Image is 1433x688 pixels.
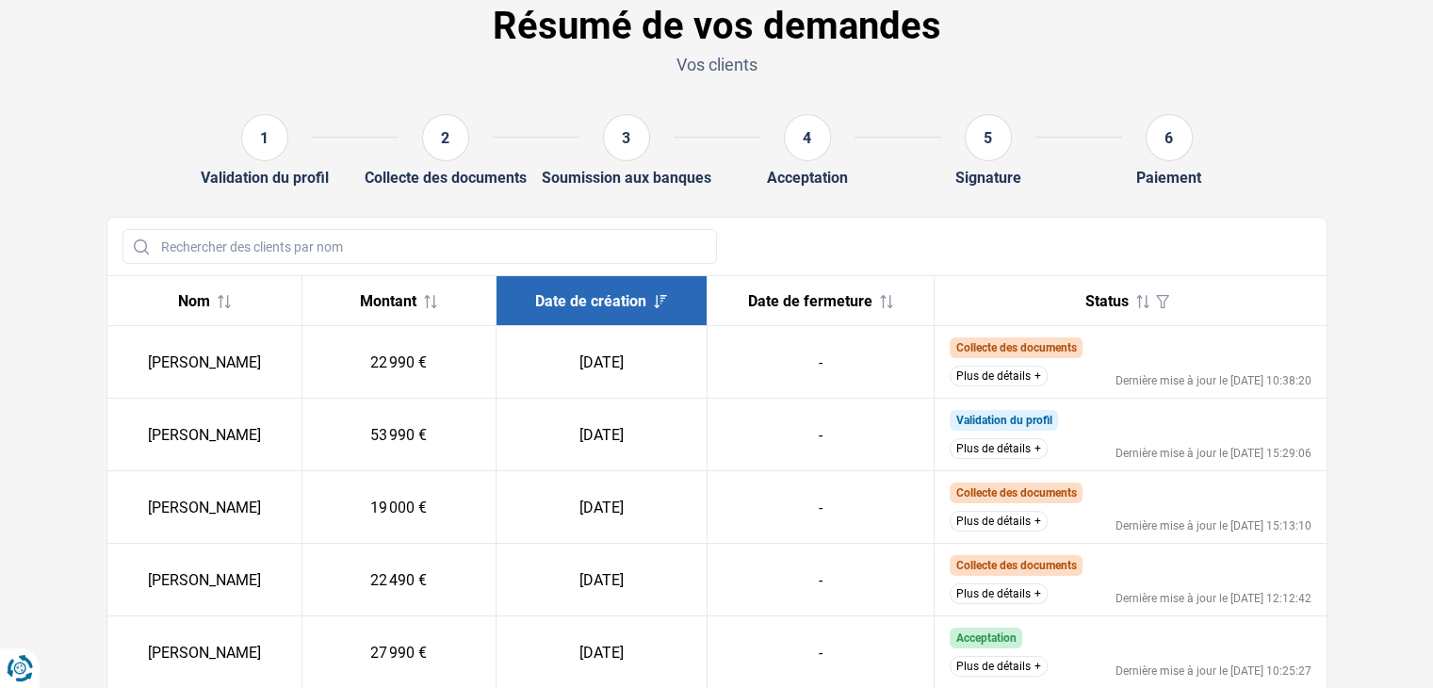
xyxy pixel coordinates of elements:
[497,471,707,544] td: [DATE]
[955,559,1076,572] span: Collecte des documents
[106,53,1327,76] p: Vos clients
[107,399,302,471] td: [PERSON_NAME]
[422,114,469,161] div: 2
[365,169,527,187] div: Collecte des documents
[955,169,1021,187] div: Signature
[950,583,1048,604] button: Plus de détails
[301,326,497,399] td: 22 990 €
[1115,375,1311,386] div: Dernière mise à jour le [DATE] 10:38:20
[1136,169,1201,187] div: Paiement
[955,414,1051,427] span: Validation du profil
[748,292,872,310] span: Date de fermeture
[1115,593,1311,604] div: Dernière mise à jour le [DATE] 12:12:42
[241,114,288,161] div: 1
[122,229,717,264] input: Rechercher des clients par nom
[178,292,210,310] span: Nom
[1146,114,1193,161] div: 6
[784,114,831,161] div: 4
[950,366,1048,386] button: Plus de détails
[1115,448,1311,459] div: Dernière mise à jour le [DATE] 15:29:06
[106,4,1327,49] h1: Résumé de vos demandes
[1085,292,1129,310] span: Status
[497,326,707,399] td: [DATE]
[107,544,302,616] td: [PERSON_NAME]
[542,169,711,187] div: Soumission aux banques
[707,399,934,471] td: -
[107,471,302,544] td: [PERSON_NAME]
[955,631,1016,645] span: Acceptation
[950,438,1048,459] button: Plus de détails
[950,511,1048,532] button: Plus de détails
[497,399,707,471] td: [DATE]
[707,544,934,616] td: -
[107,326,302,399] td: [PERSON_NAME]
[955,341,1076,354] span: Collecte des documents
[707,471,934,544] td: -
[955,486,1076,500] span: Collecte des documents
[965,114,1012,161] div: 5
[707,326,934,399] td: -
[603,114,650,161] div: 3
[1115,520,1311,532] div: Dernière mise à jour le [DATE] 15:13:10
[950,656,1048,677] button: Plus de détails
[360,292,416,310] span: Montant
[535,292,646,310] span: Date de création
[301,399,497,471] td: 53 990 €
[301,471,497,544] td: 19 000 €
[767,169,848,187] div: Acceptation
[1115,665,1311,677] div: Dernière mise à jour le [DATE] 10:25:27
[301,544,497,616] td: 22 490 €
[201,169,329,187] div: Validation du profil
[497,544,707,616] td: [DATE]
